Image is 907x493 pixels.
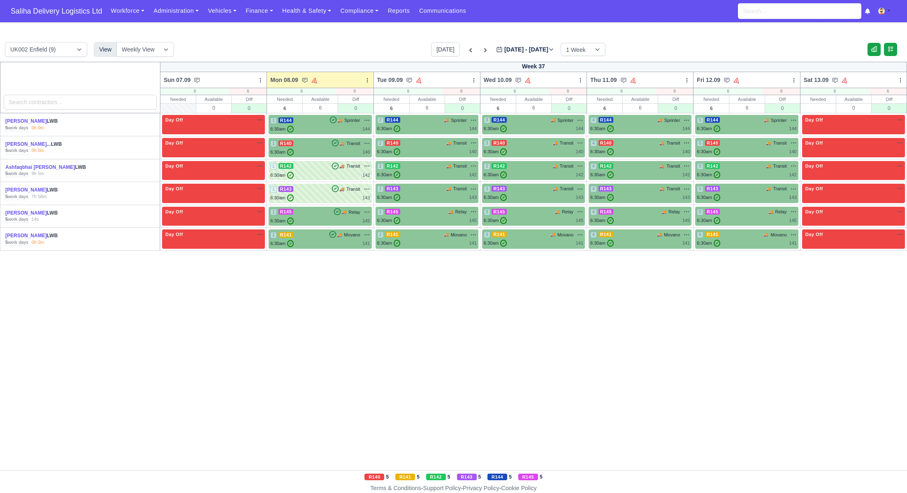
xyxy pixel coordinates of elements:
span: R145 [598,209,614,215]
div: 6:30am [484,125,507,132]
span: R140 [492,140,507,146]
span: 1 [270,209,277,215]
div: 6:30am [590,194,614,201]
div: 140 [682,148,690,155]
span: Transit [560,140,573,147]
span: 🚚 [657,117,662,123]
div: 6 [870,88,907,95]
span: 4 [590,140,597,147]
span: 🚚 [764,117,769,123]
div: LWB [5,118,91,125]
div: 0 [765,103,800,113]
div: 6:30am [697,217,720,224]
div: 140 [576,148,583,155]
span: ✓ [500,171,507,178]
a: Privacy Policy [463,485,499,491]
span: Transit [773,185,786,192]
span: Sprinter [664,117,680,124]
span: 🚚 [766,163,771,169]
span: ✓ [714,171,720,178]
span: Fri 12.09 [697,76,720,84]
span: ✓ [287,172,294,179]
span: 3 [484,186,490,192]
span: Movano [344,231,360,238]
span: 🚚 [553,163,558,169]
div: 0 [656,88,693,95]
span: Relay [562,208,573,215]
span: 5 [697,163,703,170]
span: Tue 09.09 [377,76,403,84]
span: Day Off [804,209,825,215]
div: 142 [682,171,690,178]
div: Diff [765,95,800,103]
span: ✓ [714,125,720,132]
span: R145 [278,209,294,215]
div: 140 [362,149,370,156]
span: Day Off [804,140,825,146]
span: R140 [278,140,294,146]
div: 6:30am [590,217,614,224]
div: 6:30am [697,194,720,201]
span: ✓ [607,148,614,155]
div: 6:30am [484,171,507,178]
span: Day Off [164,231,185,237]
span: 🚚 [553,186,558,192]
div: 6:30am [484,148,507,155]
div: 6 [230,88,267,95]
span: Sprinter [451,117,467,124]
span: Sprinter [558,117,574,124]
span: Transit [560,163,573,170]
span: Day Off [164,186,185,192]
span: 4 [590,209,597,215]
span: R144 [385,117,400,123]
div: 144 [469,125,476,132]
div: 145 [469,217,476,224]
strong: 5 [5,125,8,130]
div: work days [5,194,28,200]
span: Transit [560,185,573,192]
span: 2 [377,231,384,238]
span: R145 [492,209,507,215]
span: R142 [598,163,614,169]
div: 6 [267,88,336,95]
span: R142 [705,163,720,169]
a: Ashfaqbhai [PERSON_NAME] [5,164,75,170]
a: [PERSON_NAME] [5,233,47,238]
span: Transit [453,163,467,170]
a: Reports [383,3,414,19]
a: [PERSON_NAME] [5,210,47,216]
div: Available [196,95,231,103]
div: 145 [576,217,583,224]
span: 🚚 [444,231,449,238]
div: 6 [480,88,550,95]
div: 142 [469,171,476,178]
span: R143 [705,186,720,192]
span: 🚚 [339,186,344,192]
span: R142 [385,163,400,169]
span: 🚚 [550,231,555,238]
span: R143 [598,186,614,192]
div: 6:30am [270,126,294,133]
span: Movano [664,231,680,238]
span: R140 [385,140,400,146]
div: 144 [362,126,370,133]
div: Available [836,95,871,103]
span: R141 [492,231,507,237]
div: 0 [763,88,800,95]
div: work days [5,125,28,131]
span: Transit [773,163,786,170]
div: Diff [338,95,373,103]
div: 0 [336,88,373,95]
span: 5 [697,117,703,124]
span: 4 [590,186,597,192]
div: 6:30am [484,194,507,201]
span: Transit [666,140,680,147]
span: R143 [278,186,294,192]
span: ✓ [500,194,507,201]
div: 6:30am [270,149,294,156]
span: R140 [598,140,614,146]
span: 🚚 [553,140,558,146]
a: Saliha Delivery Logistics Ltd [7,3,106,19]
div: 144 [682,125,690,132]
